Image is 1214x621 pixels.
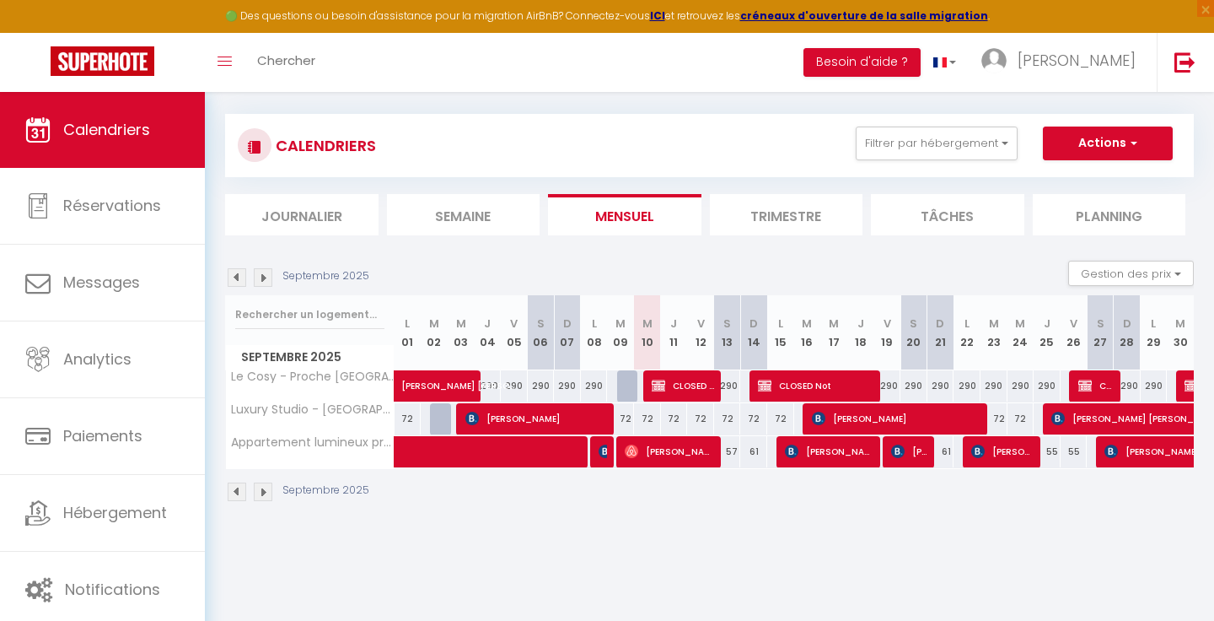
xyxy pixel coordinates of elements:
li: Trimestre [710,194,863,235]
th: 01 [395,295,422,370]
span: [PERSON_NAME] [465,402,610,435]
abbr: M [615,316,626,332]
span: CLOSED Not [758,370,875,402]
li: Journalier [225,194,379,235]
th: 28 [1114,295,1141,370]
abbr: M [429,316,439,332]
th: 19 [873,295,900,370]
abbr: D [1123,316,1131,332]
abbr: M [989,316,999,332]
p: Septembre 2025 [282,483,369,499]
th: 05 [501,295,528,370]
th: 29 [1141,295,1168,370]
span: [PERSON_NAME] [785,435,875,467]
div: 72 [714,403,741,435]
abbr: J [1044,316,1050,332]
abbr: J [670,316,677,332]
div: 290 [714,370,741,402]
abbr: D [749,316,758,332]
span: [PERSON_NAME] [1018,50,1136,71]
th: 15 [767,295,794,370]
abbr: M [642,316,653,332]
img: ... [981,48,1007,73]
div: 72 [607,403,634,435]
th: 12 [687,295,714,370]
abbr: J [857,316,864,332]
strong: ICI [650,8,665,23]
th: 11 [661,295,688,370]
abbr: S [723,316,731,332]
div: 290 [1141,370,1168,402]
li: Tâches [871,194,1024,235]
abbr: V [884,316,891,332]
th: 24 [1007,295,1034,370]
abbr: M [829,316,839,332]
abbr: V [1070,316,1077,332]
th: 06 [528,295,555,370]
span: Le Cosy - Proche [GEOGRAPHIC_DATA] [228,370,397,383]
span: Luxury Studio - [GEOGRAPHIC_DATA] [228,403,397,416]
abbr: S [910,316,917,332]
div: 57 [714,436,741,467]
p: Septembre 2025 [282,268,369,284]
div: 290 [927,370,954,402]
abbr: L [592,316,597,332]
th: 08 [581,295,608,370]
div: 72 [634,403,661,435]
abbr: M [1015,316,1025,332]
div: 290 [581,370,608,402]
button: Besoin d'aide ? [803,48,921,77]
th: 26 [1061,295,1088,370]
div: 290 [953,370,980,402]
abbr: V [697,316,705,332]
div: 72 [687,403,714,435]
span: Chercher [257,51,315,69]
abbr: J [484,316,491,332]
h3: CALENDRIERS [271,127,376,165]
abbr: S [1097,316,1104,332]
th: 03 [448,295,475,370]
li: Planning [1033,194,1186,235]
th: 04 [474,295,501,370]
th: 09 [607,295,634,370]
span: Messages [63,272,140,293]
a: ... [PERSON_NAME] [969,33,1157,92]
li: Mensuel [548,194,701,235]
span: [PERSON_NAME] [599,435,608,467]
abbr: L [778,316,783,332]
button: Actions [1043,127,1173,160]
span: [PERSON_NAME] [971,435,1034,467]
span: Calendriers [63,119,150,140]
span: Hébergement [63,502,167,523]
li: Semaine [387,194,540,235]
span: Notifications [65,579,160,600]
th: 20 [900,295,927,370]
th: 07 [554,295,581,370]
th: 27 [1087,295,1114,370]
input: Rechercher un logement... [235,300,384,330]
span: [PERSON_NAME] [625,435,715,467]
abbr: M [802,316,812,332]
th: 10 [634,295,661,370]
abbr: D [563,316,572,332]
div: 290 [1007,370,1034,402]
th: 14 [740,295,767,370]
abbr: V [510,316,518,332]
th: 16 [794,295,821,370]
a: [PERSON_NAME] [PERSON_NAME] [PERSON_NAME] [395,370,422,402]
a: créneaux d'ouverture de la salle migration [740,8,988,23]
button: Ouvrir le widget de chat LiveChat [13,7,64,57]
span: [PERSON_NAME] [812,402,983,435]
th: 30 [1167,295,1194,370]
div: 72 [1007,403,1034,435]
img: logout [1174,51,1195,73]
div: 290 [1034,370,1061,402]
span: Paiements [63,425,142,446]
abbr: L [405,316,410,332]
a: Chercher [244,33,328,92]
div: 55 [1034,436,1061,467]
div: 290 [873,370,900,402]
abbr: S [537,316,545,332]
div: 290 [528,370,555,402]
abbr: M [1175,316,1185,332]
